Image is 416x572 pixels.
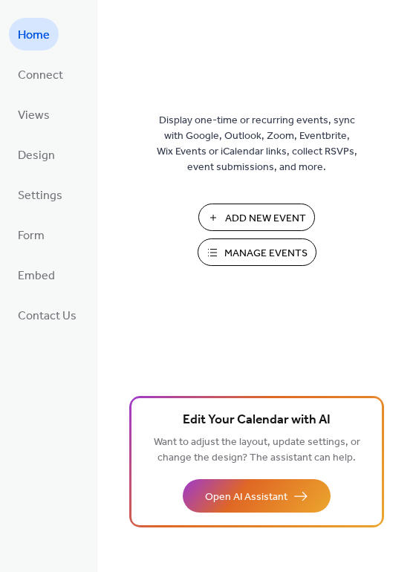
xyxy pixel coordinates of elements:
button: Manage Events [198,238,316,266]
span: Manage Events [224,246,308,261]
span: Want to adjust the layout, update settings, or change the design? The assistant can help. [154,432,360,468]
a: Home [9,18,59,51]
span: Connect [18,64,63,88]
span: Open AI Assistant [205,490,287,505]
a: Settings [9,178,71,211]
a: Design [9,138,64,171]
span: Add New Event [225,211,306,227]
a: Connect [9,58,72,91]
button: Open AI Assistant [183,479,331,513]
span: Display one-time or recurring events, sync with Google, Outlook, Zoom, Eventbrite, Wix Events or ... [157,113,357,175]
a: Form [9,218,53,251]
a: Embed [9,259,64,291]
a: Views [9,98,59,131]
span: Edit Your Calendar with AI [183,410,331,431]
span: Design [18,144,55,168]
button: Add New Event [198,204,315,231]
span: Contact Us [18,305,77,328]
span: Settings [18,184,62,208]
span: Embed [18,264,55,288]
span: Form [18,224,45,248]
span: Views [18,104,50,128]
span: Home [18,24,50,48]
a: Contact Us [9,299,85,331]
